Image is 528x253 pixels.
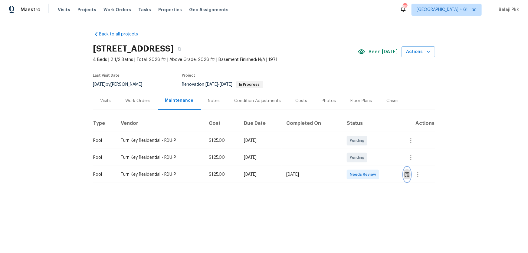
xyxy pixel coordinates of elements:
span: Balaji Pkk [496,7,519,13]
div: Pool [93,155,111,161]
span: - [206,82,233,87]
div: Pool [93,171,111,178]
span: Project [182,74,195,77]
span: Properties [158,7,182,13]
span: Seen [DATE] [369,49,398,55]
th: Type [93,115,116,132]
span: [GEOGRAPHIC_DATA] + 61 [417,7,468,13]
div: Photos [322,98,336,104]
div: [DATE] [244,138,277,144]
div: Condition Adjustments [234,98,281,104]
span: Work Orders [103,7,131,13]
span: Maestro [21,7,41,13]
div: Turn Key Residential - RDU-P [121,171,199,178]
th: Status [342,115,399,132]
span: Renovation [182,82,263,87]
div: Visits [100,98,111,104]
div: [DATE] [244,171,277,178]
th: Cost [204,115,239,132]
span: Pending [350,155,367,161]
span: Geo Assignments [189,7,228,13]
div: 680 [403,4,407,10]
div: $125.00 [209,138,234,144]
div: Floor Plans [351,98,372,104]
span: [DATE] [93,82,106,87]
span: In Progress [237,83,262,86]
div: [DATE] [244,155,277,161]
img: Review Icon [405,171,410,177]
th: Vendor [116,115,204,132]
span: Tasks [138,8,151,12]
div: Turn Key Residential - RDU-P [121,155,199,161]
div: $125.00 [209,155,234,161]
button: Copy Address [174,43,185,54]
h2: [STREET_ADDRESS] [93,46,174,52]
div: Turn Key Residential - RDU-P [121,138,199,144]
span: Pending [350,138,367,144]
span: Projects [77,7,96,13]
div: $125.00 [209,171,234,178]
div: Maintenance [165,98,194,104]
div: Work Orders [126,98,151,104]
div: Cases [387,98,399,104]
th: Actions [399,115,435,132]
span: Actions [406,48,430,56]
div: Costs [296,98,307,104]
th: Due Date [239,115,282,132]
div: [DATE] [287,171,337,178]
div: Pool [93,138,111,144]
div: by [PERSON_NAME] [93,81,150,88]
div: Notes [208,98,220,104]
button: Review Icon [404,167,411,182]
span: Visits [58,7,70,13]
span: 4 Beds | 2 1/2 Baths | Total: 2028 ft² | Above Grade: 2028 ft² | Basement Finished: N/A | 1971 [93,57,358,63]
a: Back to all projects [93,31,151,37]
button: Actions [402,46,435,58]
th: Completed On [282,115,342,132]
span: [DATE] [206,82,218,87]
span: [DATE] [220,82,233,87]
span: Needs Review [350,171,379,178]
span: Last Visit Date [93,74,120,77]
